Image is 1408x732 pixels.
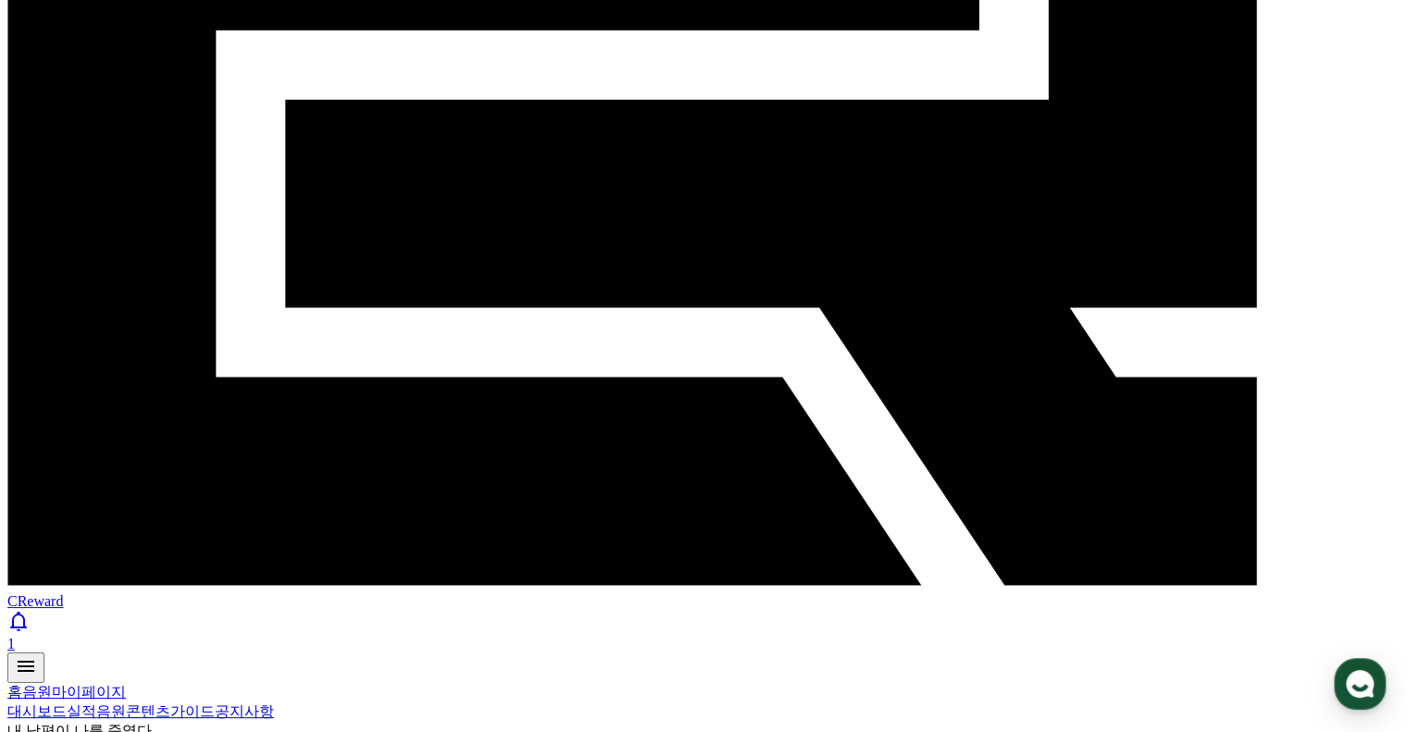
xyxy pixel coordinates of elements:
div: 1 [7,636,1401,652]
a: 실적 [67,703,96,719]
span: CReward [7,593,63,609]
a: 설정 [239,578,355,625]
a: 대시보드 [7,703,67,719]
a: CReward [7,577,1401,609]
span: 홈 [58,606,69,621]
a: 홈 [6,578,122,625]
a: 가이드 [170,703,215,719]
a: 대화 [122,578,239,625]
a: 마이페이지 [52,684,126,700]
a: 음원 [22,684,52,700]
a: 공지사항 [215,703,274,719]
a: 홈 [7,684,22,700]
span: 설정 [286,606,308,621]
span: 대화 [169,607,192,622]
a: 콘텐츠 [126,703,170,719]
a: 1 [7,610,1401,652]
a: 음원 [96,703,126,719]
